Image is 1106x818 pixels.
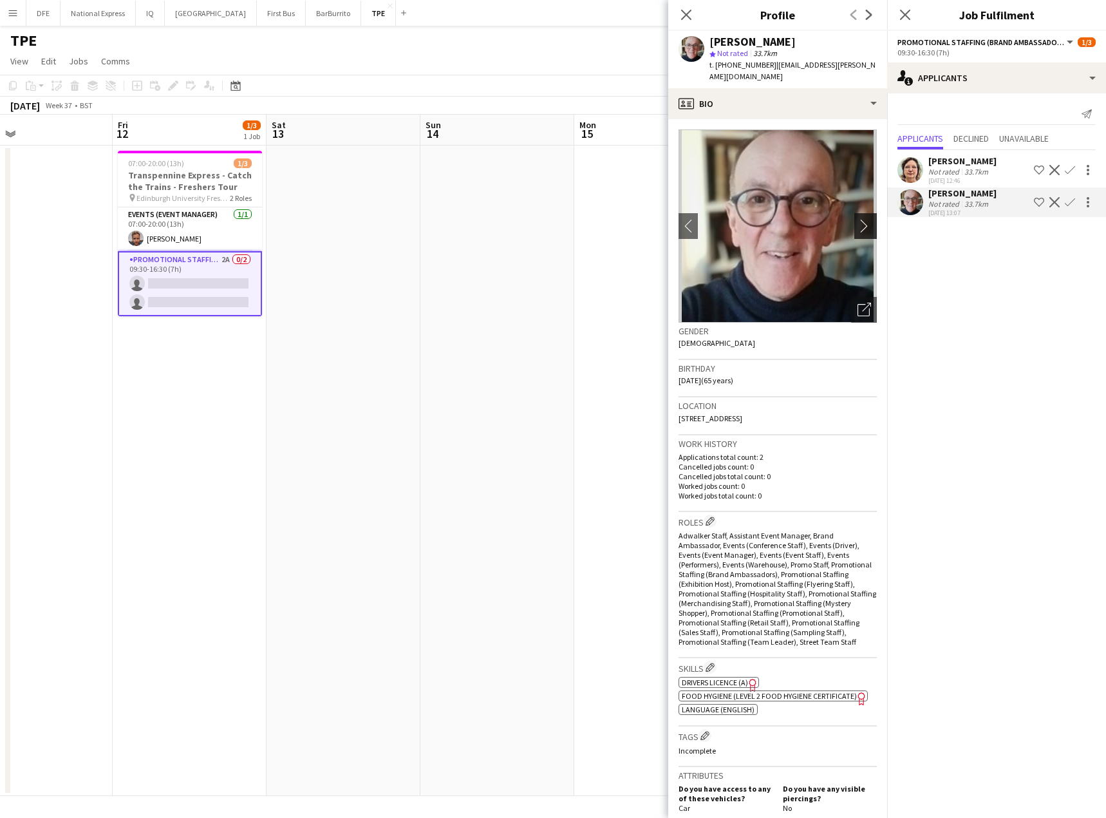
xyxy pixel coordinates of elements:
[679,438,877,450] h3: Work history
[116,126,128,141] span: 12
[69,55,88,67] span: Jobs
[897,134,943,143] span: Applicants
[243,120,261,130] span: 1/3
[118,207,262,251] app-card-role: Events (Event Manager)1/107:00-20:00 (13h)[PERSON_NAME]
[709,36,796,48] div: [PERSON_NAME]
[751,48,780,58] span: 33.7km
[426,119,441,131] span: Sun
[10,55,28,67] span: View
[679,471,877,481] p: Cancelled jobs total count: 0
[851,297,877,323] div: Open photos pop-in
[61,1,136,26] button: National Express
[679,481,877,491] p: Worked jobs count: 0
[928,155,997,167] div: [PERSON_NAME]
[10,31,37,50] h1: TPE
[272,119,286,131] span: Sat
[682,678,748,687] span: Drivers Licence (A)
[679,376,733,385] span: [DATE] (65 years)
[928,209,997,217] div: [DATE] 13:07
[270,126,286,141] span: 13
[64,53,93,70] a: Jobs
[36,53,61,70] a: Edit
[80,100,93,110] div: BST
[257,1,306,26] button: First Bus
[679,400,877,412] h3: Location
[234,158,252,168] span: 1/3
[101,55,130,67] span: Comms
[136,193,230,203] span: Edinburgh University Freshers Fair
[887,6,1106,23] h3: Job Fulfilment
[897,48,1096,57] div: 09:30-16:30 (7h)
[679,803,690,813] span: Car
[42,100,75,110] span: Week 37
[306,1,361,26] button: BarBurrito
[1078,37,1096,47] span: 1/3
[579,119,596,131] span: Mon
[928,176,997,185] div: [DATE] 12:46
[679,491,877,500] p: Worked jobs total count: 0
[887,62,1106,93] div: Applicants
[165,1,257,26] button: [GEOGRAPHIC_DATA]
[679,661,877,674] h3: Skills
[962,167,991,176] div: 33.7km
[679,770,877,781] h3: Attributes
[679,325,877,337] h3: Gender
[243,131,260,141] div: 1 Job
[41,55,56,67] span: Edit
[679,414,742,423] span: [STREET_ADDRESS]
[709,60,776,70] span: t. [PHONE_NUMBER]
[679,363,877,374] h3: Birthday
[953,134,989,143] span: Declined
[928,167,962,176] div: Not rated
[679,746,877,756] p: Incomplete
[679,784,773,803] h5: Do you have access to any of these vehicles?
[999,134,1049,143] span: Unavailable
[897,37,1065,47] span: Promotional Staffing (Brand Ambassadors)
[230,193,252,203] span: 2 Roles
[96,53,135,70] a: Comms
[679,129,877,323] img: Crew avatar or photo
[5,53,33,70] a: View
[717,48,748,58] span: Not rated
[679,462,877,471] p: Cancelled jobs count: 0
[118,251,262,316] app-card-role: Promotional Staffing (Brand Ambassadors)2A0/209:30-16:30 (7h)
[682,691,857,701] span: Food Hygiene (Level 2 Food Hygiene Certificate)
[679,729,877,743] h3: Tags
[136,1,165,26] button: IQ
[783,784,877,803] h5: Do you have any visible piercings?
[118,151,262,316] app-job-card: 07:00-20:00 (13h)1/3Transpennine Express - Catch the Trains - Freshers Tour Edinburgh University ...
[577,126,596,141] span: 15
[10,99,40,112] div: [DATE]
[928,187,997,199] div: [PERSON_NAME]
[668,88,887,119] div: Bio
[897,37,1075,47] button: Promotional Staffing (Brand Ambassadors)
[679,452,877,462] p: Applications total count: 2
[783,803,792,813] span: No
[679,531,876,647] span: Adwalker Staff, Assistant Event Manager, Brand Ambassador, Events (Conference Staff), Events (Dri...
[928,199,962,209] div: Not rated
[118,169,262,193] h3: Transpennine Express - Catch the Trains - Freshers Tour
[26,1,61,26] button: DFE
[668,6,887,23] h3: Profile
[679,338,755,348] span: [DEMOGRAPHIC_DATA]
[361,1,396,26] button: TPE
[424,126,441,141] span: 14
[709,60,876,81] span: | [EMAIL_ADDRESS][PERSON_NAME][DOMAIN_NAME]
[682,705,755,714] span: Language (English)
[679,515,877,528] h3: Roles
[128,158,184,168] span: 07:00-20:00 (13h)
[118,119,128,131] span: Fri
[962,199,991,209] div: 33.7km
